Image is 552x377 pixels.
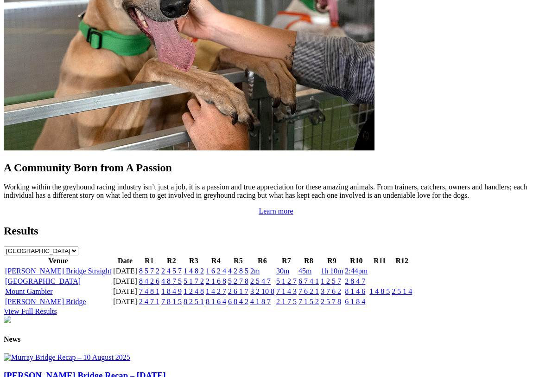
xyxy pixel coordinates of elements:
[276,267,289,275] a: 30m
[183,256,204,266] th: R3
[298,267,311,275] a: 45m
[259,207,293,215] a: Learn more
[206,298,226,305] a: 8 1 6 4
[206,277,226,285] a: 2 1 6 8
[4,183,548,200] p: Working within the greyhound racing industry isn’t just a job, it is a passion and true appreciat...
[161,298,182,305] a: 7 8 1 5
[228,267,248,275] a: 4 2 8 5
[345,277,365,285] a: 2 8 4 7
[228,256,249,266] th: R5
[298,277,319,285] a: 6 7 4 1
[4,335,548,344] h4: News
[206,267,226,275] a: 1 6 2 4
[228,277,248,285] a: 5 2 7 8
[321,298,341,305] a: 2 5 7 8
[345,287,365,295] a: 8 1 4 6
[4,353,130,362] img: Murray Bridge Recap – 10 August 2025
[321,267,343,275] a: 1h 10m
[161,277,182,285] a: 4 8 7 5
[5,298,86,305] a: [PERSON_NAME] Bridge
[5,277,81,285] a: [GEOGRAPHIC_DATA]
[113,277,138,286] td: [DATE]
[4,162,548,174] h2: A Community Born from A Passion
[369,256,390,266] th: R11
[139,277,159,285] a: 8 4 2 6
[139,287,159,295] a: 7 4 8 1
[298,256,319,266] th: R8
[4,307,57,315] a: View Full Results
[139,267,159,275] a: 8 5 7 2
[184,287,204,295] a: 1 2 4 8
[4,316,11,323] img: chasers_homepage.jpg
[161,256,182,266] th: R2
[276,287,297,295] a: 7 1 4 3
[184,298,204,305] a: 8 2 5 1
[206,287,226,295] a: 1 4 2 7
[139,298,159,305] a: 2 4 7 1
[113,266,138,276] td: [DATE]
[392,287,412,295] a: 2 5 1 4
[250,277,271,285] a: 2 5 4 7
[276,256,297,266] th: R7
[4,225,548,237] h2: Results
[113,256,138,266] th: Date
[250,298,271,305] a: 4 1 8 7
[345,267,368,275] a: 2:44pm
[113,287,138,296] td: [DATE]
[276,277,297,285] a: 5 1 2 7
[250,287,274,295] a: 3 2 10 8
[161,287,182,295] a: 1 8 4 9
[250,256,275,266] th: R6
[369,287,390,295] a: 1 4 8 5
[228,287,248,295] a: 2 6 1 7
[250,267,260,275] a: 2m
[391,256,412,266] th: R12
[321,277,341,285] a: 1 2 5 7
[276,298,297,305] a: 2 1 7 5
[321,287,341,295] a: 3 7 6 2
[228,298,248,305] a: 6 8 4 2
[139,256,160,266] th: R1
[298,287,319,295] a: 7 6 2 1
[298,298,319,305] a: 7 1 5 2
[184,267,204,275] a: 1 4 8 2
[320,256,343,266] th: R9
[113,297,138,306] td: [DATE]
[205,256,227,266] th: R4
[161,267,182,275] a: 2 4 5 7
[5,256,112,266] th: Venue
[345,298,365,305] a: 6 1 8 4
[184,277,204,285] a: 5 1 7 2
[5,267,111,275] a: [PERSON_NAME] Bridge Straight
[344,256,368,266] th: R10
[5,287,53,295] a: Mount Gambier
